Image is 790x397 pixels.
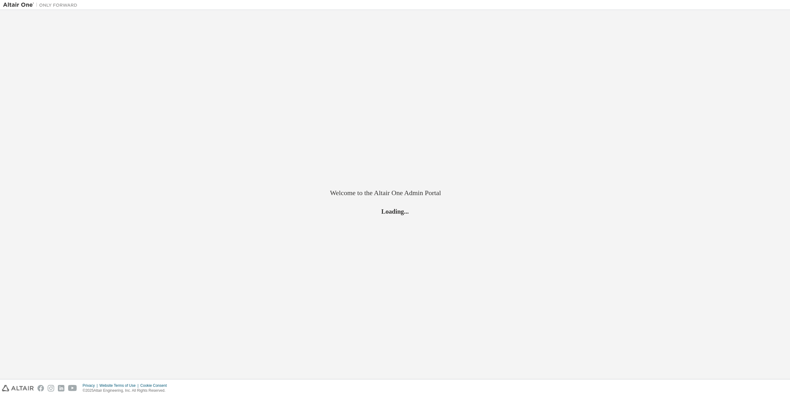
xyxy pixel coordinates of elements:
div: Privacy [83,383,99,388]
img: facebook.svg [37,385,44,391]
div: Cookie Consent [140,383,170,388]
h2: Loading... [330,207,460,216]
div: Website Terms of Use [99,383,140,388]
h2: Welcome to the Altair One Admin Portal [330,189,460,197]
img: Altair One [3,2,80,8]
p: © 2025 Altair Engineering, Inc. All Rights Reserved. [83,388,171,393]
img: instagram.svg [48,385,54,391]
img: linkedin.svg [58,385,64,391]
img: altair_logo.svg [2,385,34,391]
img: youtube.svg [68,385,77,391]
